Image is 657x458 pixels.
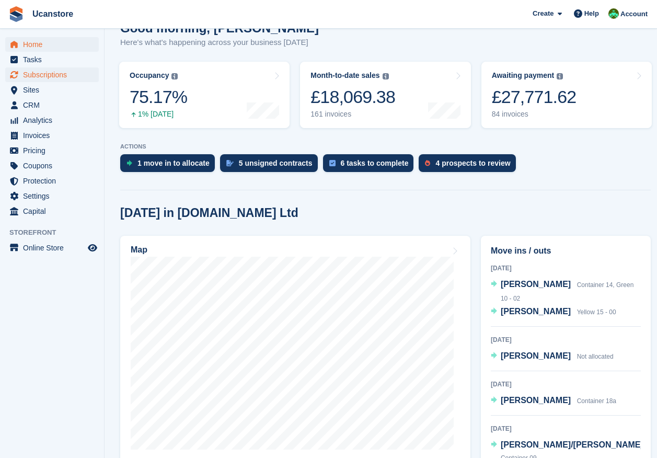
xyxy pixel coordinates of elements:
div: Month-to-date sales [310,71,379,80]
a: Month-to-date sales £18,069.38 161 invoices [300,62,470,128]
div: [DATE] [491,380,641,389]
span: Tasks [23,52,86,67]
div: £27,771.62 [492,86,577,108]
div: 5 unsigned contracts [239,159,313,167]
span: Create [533,8,554,19]
img: prospect-51fa495bee0391a8d652442698ab0144808aea92771e9ea1ae160a38d050c398.svg [425,160,430,166]
img: Leanne Tythcott [608,8,619,19]
span: Home [23,37,86,52]
img: move_ins_to_allocate_icon-fdf77a2bb77ea45bf5b3d319d69a93e2d87916cf1d5bf7949dd705db3b84f3ca.svg [126,160,132,166]
span: Online Store [23,241,86,255]
img: icon-info-grey-7440780725fd019a000dd9b08b2336e03edf1995a4989e88bcd33f0948082b44.svg [171,73,178,79]
a: menu [5,143,99,158]
a: 4 prospects to review [419,154,521,177]
a: [PERSON_NAME] Container 18a [491,394,616,408]
div: [DATE] [491,264,641,273]
a: menu [5,174,99,188]
h2: [DATE] in [DOMAIN_NAME] Ltd [120,206,298,220]
span: Yellow 15 - 00 [577,308,616,316]
div: 1 move in to allocate [137,159,210,167]
a: menu [5,98,99,112]
a: menu [5,52,99,67]
div: [DATE] [491,335,641,345]
p: ACTIONS [120,143,651,150]
img: stora-icon-8386f47178a22dfd0bd8f6a31ec36ba5ce8667c1dd55bd0f319d3a0aa187defe.svg [8,6,24,22]
span: Capital [23,204,86,219]
div: 4 prospects to review [435,159,510,167]
div: 84 invoices [492,110,577,119]
span: Not allocated [577,353,614,360]
a: menu [5,37,99,52]
span: Sites [23,83,86,97]
a: [PERSON_NAME] Not allocated [491,350,614,363]
a: menu [5,128,99,143]
span: Storefront [9,227,104,238]
img: task-75834270c22a3079a89374b754ae025e5fb1db73e45f91037f5363f120a921f8.svg [329,160,336,166]
a: Ucanstore [28,5,77,22]
span: Help [584,8,599,19]
img: contract_signature_icon-13c848040528278c33f63329250d36e43548de30e8caae1d1a13099fd9432cc5.svg [226,160,234,166]
div: Awaiting payment [492,71,555,80]
span: Coupons [23,158,86,173]
span: Pricing [23,143,86,158]
div: 75.17% [130,86,187,108]
a: [PERSON_NAME] Container 14, Green 10 - 02 [491,278,641,305]
div: 1% [DATE] [130,110,187,119]
a: menu [5,113,99,128]
span: Analytics [23,113,86,128]
a: menu [5,189,99,203]
a: menu [5,67,99,82]
img: icon-info-grey-7440780725fd019a000dd9b08b2336e03edf1995a4989e88bcd33f0948082b44.svg [557,73,563,79]
a: menu [5,83,99,97]
span: Settings [23,189,86,203]
span: [PERSON_NAME] [501,351,571,360]
h2: Map [131,245,147,255]
p: Here's what's happening across your business [DATE] [120,37,319,49]
span: Invoices [23,128,86,143]
div: £18,069.38 [310,86,395,108]
span: Container 18a [577,397,616,405]
a: 6 tasks to complete [323,154,419,177]
span: CRM [23,98,86,112]
a: 5 unsigned contracts [220,154,323,177]
div: 6 tasks to complete [341,159,409,167]
a: menu [5,204,99,219]
a: 1 move in to allocate [120,154,220,177]
span: [PERSON_NAME] [501,307,571,316]
div: 161 invoices [310,110,395,119]
img: icon-info-grey-7440780725fd019a000dd9b08b2336e03edf1995a4989e88bcd33f0948082b44.svg [383,73,389,79]
a: Awaiting payment £27,771.62 84 invoices [481,62,652,128]
div: [DATE] [491,424,641,433]
a: menu [5,158,99,173]
a: [PERSON_NAME] Yellow 15 - 00 [491,305,616,319]
a: Occupancy 75.17% 1% [DATE] [119,62,290,128]
a: Preview store [86,242,99,254]
span: [PERSON_NAME] [501,396,571,405]
div: Occupancy [130,71,169,80]
a: menu [5,241,99,255]
h2: Move ins / outs [491,245,641,257]
span: Subscriptions [23,67,86,82]
span: [PERSON_NAME]/[PERSON_NAME] [501,440,643,449]
span: [PERSON_NAME] [501,280,571,289]
span: Protection [23,174,86,188]
span: Account [620,9,648,19]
